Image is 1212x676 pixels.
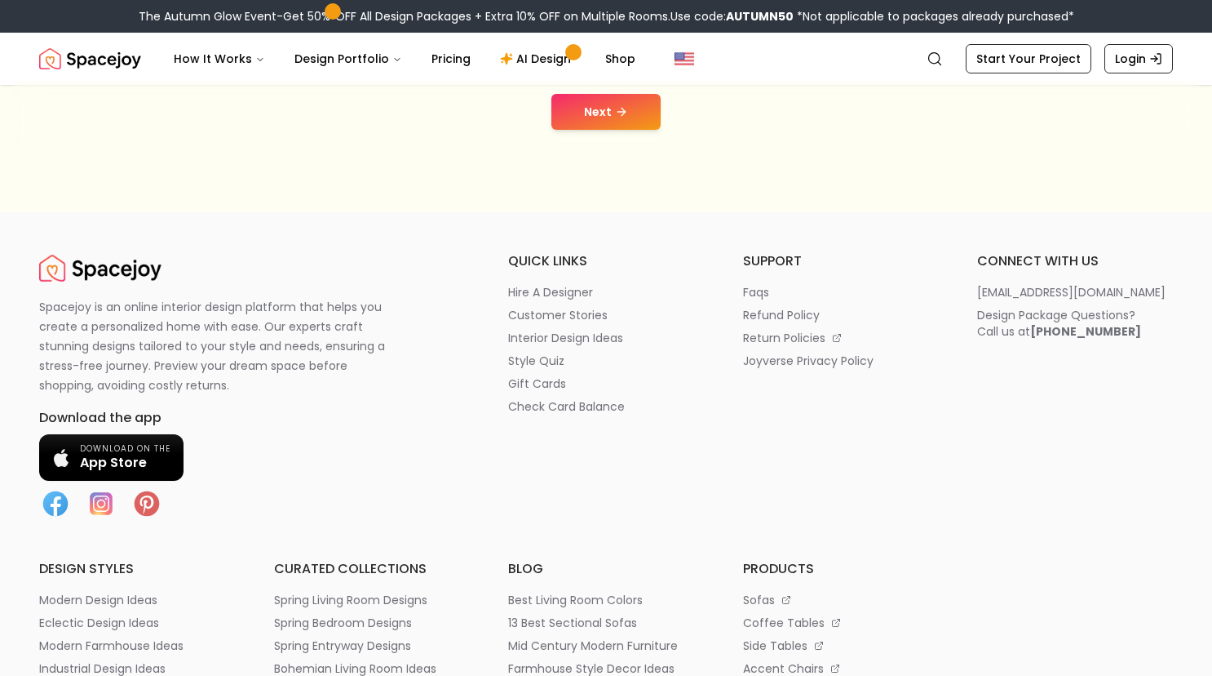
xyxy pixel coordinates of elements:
p: joyverse privacy policy [743,353,874,369]
a: AI Design [487,42,589,75]
img: Spacejoy Logo [39,42,141,75]
a: 13 best sectional sofas [508,615,704,631]
a: refund policy [743,307,939,323]
button: Design Portfolio [281,42,415,75]
h6: connect with us [977,251,1173,271]
a: Shop [592,42,648,75]
a: eclectic design ideas [39,615,235,631]
h6: products [743,559,939,579]
a: joyverse privacy policy [743,353,939,369]
a: Pricing [418,42,484,75]
p: Spacejoy is an online interior design platform that helps you create a personalized home with eas... [39,297,405,395]
button: Next [551,94,661,130]
a: check card balance [508,398,704,415]
p: interior design ideas [508,330,623,346]
nav: Global [39,33,1173,85]
p: spring bedroom designs [274,615,412,631]
a: Design Package Questions?Call us at[PHONE_NUMBER] [977,307,1173,340]
a: faqs [743,284,939,300]
a: Spacejoy [39,251,161,284]
p: customer stories [508,307,608,323]
a: hire a designer [508,284,704,300]
a: best living room colors [508,592,704,608]
p: sofas [743,592,775,608]
p: hire a designer [508,284,593,300]
a: spring living room designs [274,592,470,608]
span: Download on the [80,444,170,455]
a: mid century modern furniture [508,638,704,654]
a: modern farmhouse ideas [39,638,235,654]
p: style quiz [508,353,564,369]
img: United States [675,49,694,69]
img: Facebook icon [39,487,72,520]
b: AUTUMN50 [726,8,794,24]
p: check card balance [508,398,625,415]
a: [EMAIL_ADDRESS][DOMAIN_NAME] [977,284,1173,300]
a: style quiz [508,353,704,369]
a: Download on the App Store [39,434,184,481]
button: How It Works [161,42,278,75]
a: spring entryway designs [274,638,470,654]
p: refund policy [743,307,820,323]
p: best living room colors [508,592,643,608]
img: Spacejoy Logo [39,251,161,284]
img: Apple logo [52,449,70,467]
p: gift cards [508,376,566,392]
span: App Store [80,455,170,471]
p: 13 best sectional sofas [508,615,637,631]
h6: curated collections [274,559,470,579]
a: sofas [743,592,939,608]
p: spring living room designs [274,592,427,608]
p: eclectic design ideas [39,615,159,631]
h6: support [743,251,939,271]
h6: Download the app [39,408,469,428]
p: mid century modern furniture [508,638,678,654]
span: *Not applicable to packages already purchased* [794,8,1074,24]
nav: Main [161,42,648,75]
a: Login [1104,44,1173,73]
h6: blog [508,559,704,579]
a: customer stories [508,307,704,323]
h6: quick links [508,251,704,271]
a: gift cards [508,376,704,392]
p: modern farmhouse ideas [39,638,184,654]
h6: design styles [39,559,235,579]
p: spring entryway designs [274,638,411,654]
div: Design Package Questions? Call us at [977,307,1141,340]
p: faqs [743,284,769,300]
a: Spacejoy [39,42,141,75]
a: side tables [743,638,939,654]
a: Start Your Project [966,44,1091,73]
img: Pinterest icon [130,487,163,520]
div: The Autumn Glow Event-Get 50% OFF All Design Packages + Extra 10% OFF on Multiple Rooms. [139,8,1074,24]
p: return policies [743,330,825,346]
b: [PHONE_NUMBER] [1030,323,1141,340]
a: return policies [743,330,939,346]
span: Use code: [670,8,794,24]
a: modern design ideas [39,592,235,608]
a: coffee tables [743,615,939,631]
img: Instagram icon [85,487,117,520]
a: spring bedroom designs [274,615,470,631]
p: [EMAIL_ADDRESS][DOMAIN_NAME] [977,284,1166,300]
p: modern design ideas [39,592,157,608]
p: side tables [743,638,807,654]
a: interior design ideas [508,330,704,346]
p: coffee tables [743,615,825,631]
